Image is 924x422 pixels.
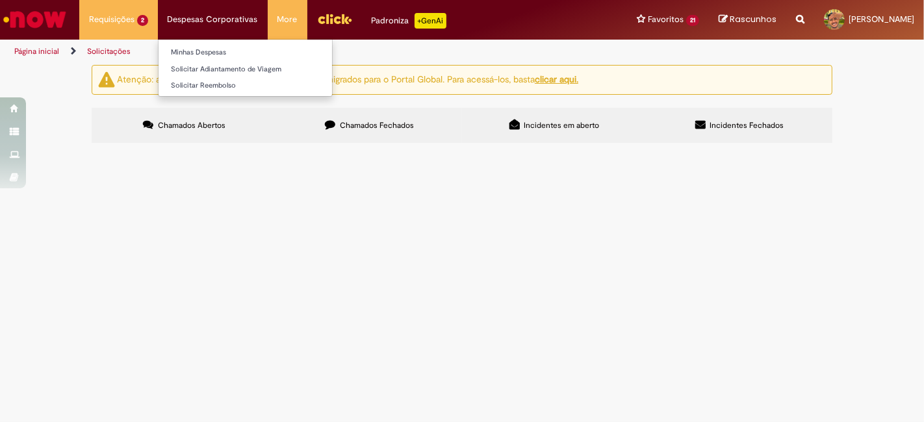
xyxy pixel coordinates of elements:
ul: Despesas Corporativas [158,39,333,97]
span: 2 [137,15,148,26]
p: +GenAi [415,13,446,29]
span: Incidentes Fechados [710,120,784,130]
a: clicar aqui. [535,73,578,85]
span: Chamados Fechados [340,120,414,130]
span: Favoritos [648,13,684,26]
ng-bind-html: Atenção: alguns chamados relacionados a T.I foram migrados para o Portal Global. Para acessá-los,... [117,73,578,85]
a: Minhas Despesas [159,45,332,60]
span: Incidentes em aberto [524,120,600,130]
span: [PERSON_NAME] [849,14,914,25]
span: More [277,13,298,26]
span: Rascunhos [730,13,776,25]
a: Rascunhos [719,14,776,26]
span: Despesas Corporativas [168,13,258,26]
ul: Trilhas de página [10,40,606,64]
img: click_logo_yellow_360x200.png [317,9,352,29]
div: Padroniza [372,13,446,29]
span: Chamados Abertos [158,120,225,130]
a: Solicitar Reembolso [159,79,332,93]
span: 21 [686,15,699,26]
a: Página inicial [14,46,59,56]
span: Requisições [89,13,135,26]
a: Solicitar Adiantamento de Viagem [159,62,332,77]
a: Solicitações [87,46,131,56]
img: ServiceNow [1,6,68,32]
